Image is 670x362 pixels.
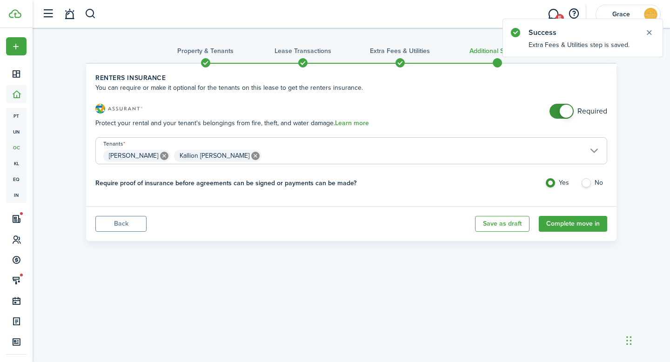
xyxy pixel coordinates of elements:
h3: Property & Tenants [177,46,234,56]
notify-body: Extra Fees & Utilities step is saved. [503,40,663,57]
h3: Additional Services [469,46,525,56]
a: in [6,187,27,203]
a: Notifications [60,2,78,26]
wizard-step-header-description: You can require or make it optional for the tenants on this lease to get the renters insurance. [95,83,607,93]
a: eq [6,171,27,187]
button: Open resource center [566,6,582,22]
a: un [6,124,27,140]
button: Back [95,216,147,232]
notify-title: Success [529,27,636,38]
span: Kallion [PERSON_NAME] [180,151,249,161]
span: Grace [603,11,640,18]
iframe: Chat Widget [623,317,670,362]
a: Messaging [544,2,562,26]
h3: Lease Transactions [275,46,331,56]
label: Yes [545,178,571,192]
h4: Require proof of insurance before agreements can be signed or payments can be made? [95,178,356,197]
button: Open menu [6,37,27,55]
button: Close notify [643,26,656,39]
a: kl [6,155,27,171]
label: No [581,178,607,192]
h3: Extra fees & Utilities [370,46,430,56]
button: Save as draft [475,216,529,232]
wizard-step-header-title: Renters Insurance [95,73,607,83]
button: Open sidebar [39,5,57,23]
p: Protect your rental and your tenant's belongings from fire, theft, and water damage. [95,118,549,128]
img: Grace [643,7,658,22]
img: Renters Insurance [95,104,142,114]
div: Drag [626,327,632,355]
a: oc [6,140,27,155]
a: pt [6,108,27,124]
button: Search [85,6,96,22]
span: [PERSON_NAME] [109,151,158,161]
span: 5 [556,14,564,22]
img: TenantCloud [9,9,21,18]
button: Continue [539,216,607,232]
a: Learn more [335,120,369,127]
